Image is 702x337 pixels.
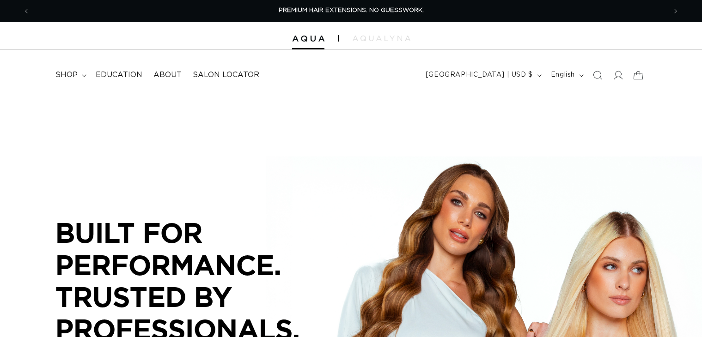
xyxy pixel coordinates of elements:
[153,70,182,80] span: About
[551,70,575,80] span: English
[90,65,148,85] a: Education
[187,65,265,85] a: Salon Locator
[50,65,90,85] summary: shop
[420,66,545,84] button: [GEOGRAPHIC_DATA] | USD $
[426,70,533,80] span: [GEOGRAPHIC_DATA] | USD $
[96,70,142,80] span: Education
[353,36,410,41] img: aqualyna.com
[545,66,587,84] button: English
[148,65,187,85] a: About
[16,2,37,20] button: Previous announcement
[193,70,259,80] span: Salon Locator
[665,2,686,20] button: Next announcement
[292,36,324,42] img: Aqua Hair Extensions
[55,70,78,80] span: shop
[587,65,608,85] summary: Search
[279,7,424,13] span: PREMIUM HAIR EXTENSIONS. NO GUESSWORK.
